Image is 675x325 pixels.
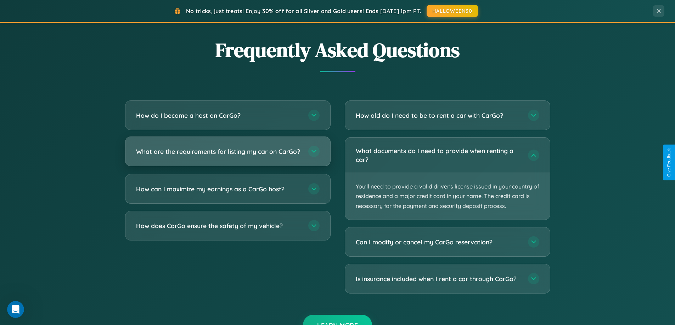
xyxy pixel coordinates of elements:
h3: What are the requirements for listing my car on CarGo? [136,147,301,156]
button: HALLOWEEN30 [427,5,478,17]
h3: How can I maximize my earnings as a CarGo host? [136,185,301,193]
iframe: Intercom live chat [7,301,24,318]
h3: How do I become a host on CarGo? [136,111,301,120]
div: Give Feedback [666,148,671,177]
h3: How does CarGo ensure the safety of my vehicle? [136,221,301,230]
span: No tricks, just treats! Enjoy 30% off for all Silver and Gold users! Ends [DATE] 1pm PT. [186,7,421,14]
h3: Is insurance included when I rent a car through CarGo? [356,274,521,283]
h3: What documents do I need to provide when renting a car? [356,146,521,164]
h3: Can I modify or cancel my CarGo reservation? [356,238,521,246]
h2: Frequently Asked Questions [125,36,550,64]
p: You'll need to provide a valid driver's license issued in your country of residence and a major c... [345,173,550,220]
h3: How old do I need to be to rent a car with CarGo? [356,111,521,120]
